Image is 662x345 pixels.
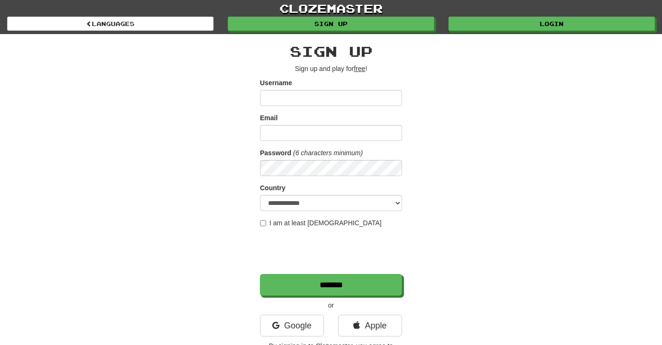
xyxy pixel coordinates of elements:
[260,301,402,310] p: or
[260,148,291,158] label: Password
[260,183,286,193] label: Country
[260,78,292,88] label: Username
[7,17,214,31] a: Languages
[338,315,402,336] a: Apple
[354,65,365,72] u: free
[260,44,402,59] h2: Sign up
[260,220,266,226] input: I am at least [DEMOGRAPHIC_DATA]
[448,17,655,31] a: Login
[260,218,382,228] label: I am at least [DEMOGRAPHIC_DATA]
[260,64,402,73] p: Sign up and play for !
[260,315,324,336] a: Google
[260,113,277,123] label: Email
[260,232,404,269] iframe: reCAPTCHA
[293,149,363,157] em: (6 characters minimum)
[228,17,434,31] a: Sign up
